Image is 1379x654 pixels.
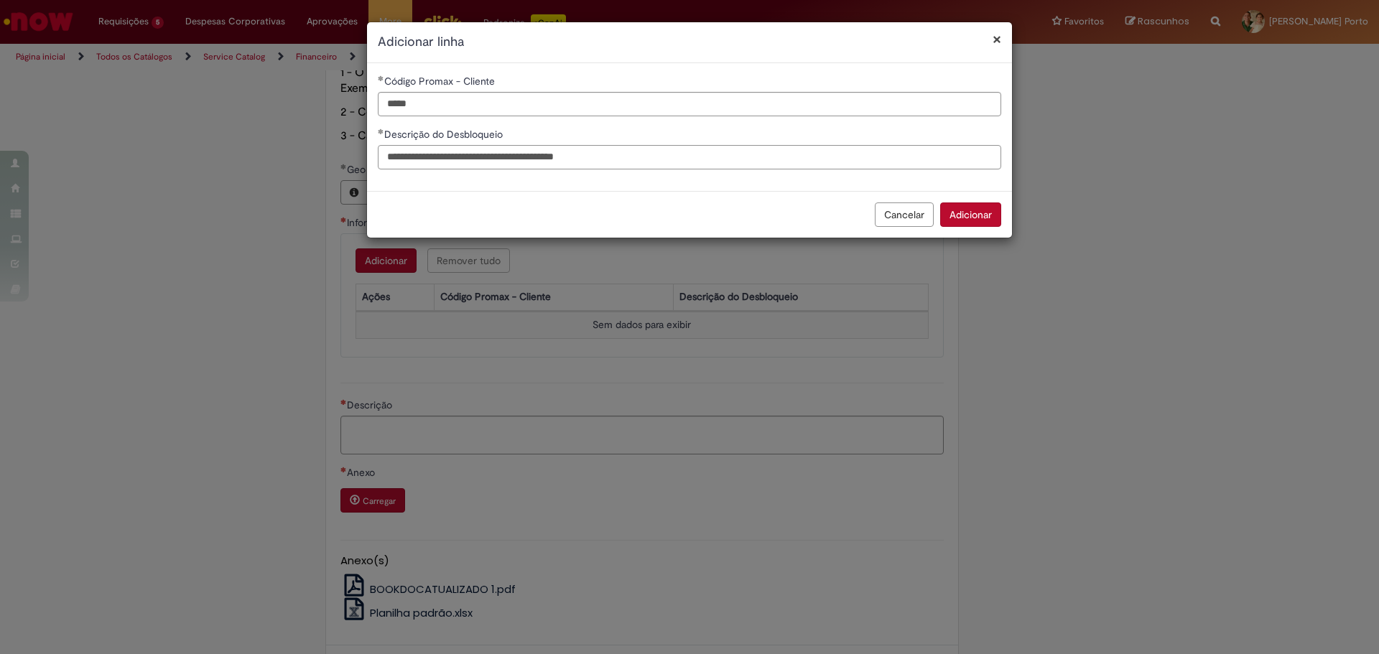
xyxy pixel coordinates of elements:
[384,75,498,88] span: Código Promax - Cliente
[378,92,1001,116] input: Código Promax - Cliente
[993,32,1001,47] button: Fechar modal
[378,145,1001,169] input: Descrição do Desbloqueio
[378,129,384,134] span: Obrigatório Preenchido
[378,33,1001,52] h2: Adicionar linha
[378,75,384,81] span: Obrigatório Preenchido
[875,202,934,227] button: Cancelar
[940,202,1001,227] button: Adicionar
[384,128,506,141] span: Descrição do Desbloqueio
